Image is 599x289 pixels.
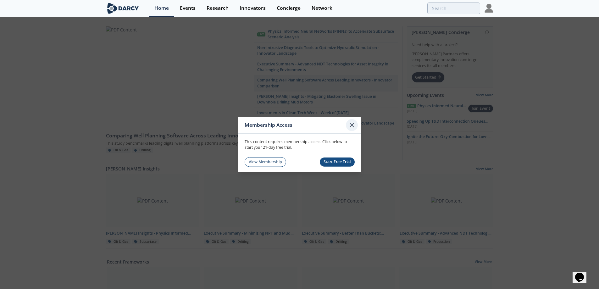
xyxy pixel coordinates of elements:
div: Network [312,6,332,11]
div: Concierge [277,6,301,11]
div: Innovators [240,6,266,11]
div: Membership Access [245,119,346,131]
div: Home [154,6,169,11]
p: This content requires membership access. Click below to start your 21-day free trial. [245,139,355,151]
a: View Membership [245,157,286,167]
img: Profile [485,4,493,13]
input: Advanced Search [427,3,480,14]
button: Start Free Trial [320,157,355,166]
div: Events [180,6,196,11]
img: logo-wide.svg [106,3,140,14]
div: Research [207,6,229,11]
iframe: chat widget [573,264,593,283]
